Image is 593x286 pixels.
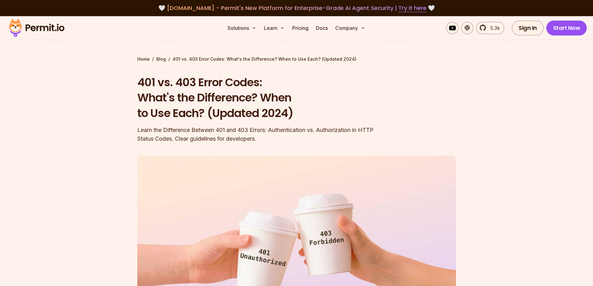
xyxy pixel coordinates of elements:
[137,75,376,121] h1: 401 vs. 403 Error Codes: What's the Difference? When to Use Each? (Updated 2024)
[313,22,330,34] a: Docs
[6,17,67,39] img: Permit logo
[290,22,311,34] a: Pricing
[333,22,368,34] button: Company
[398,4,426,12] a: Try it here
[137,126,376,143] div: Learn the Difference Between 401 and 403 Errors: Authentication vs. Authorization in HTTP Status ...
[15,4,578,12] div: 🤍 🤍
[476,22,504,34] a: 5.3k
[512,21,544,35] a: Sign In
[137,56,456,62] div: / /
[156,56,166,62] a: Blog
[225,22,259,34] button: Solutions
[546,21,587,35] a: Start Now
[137,56,150,62] a: Home
[487,24,500,32] span: 5.3k
[261,22,287,34] button: Learn
[167,4,426,12] span: [DOMAIN_NAME] - Permit's New Platform for Enterprise-Grade AI Agent Security |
